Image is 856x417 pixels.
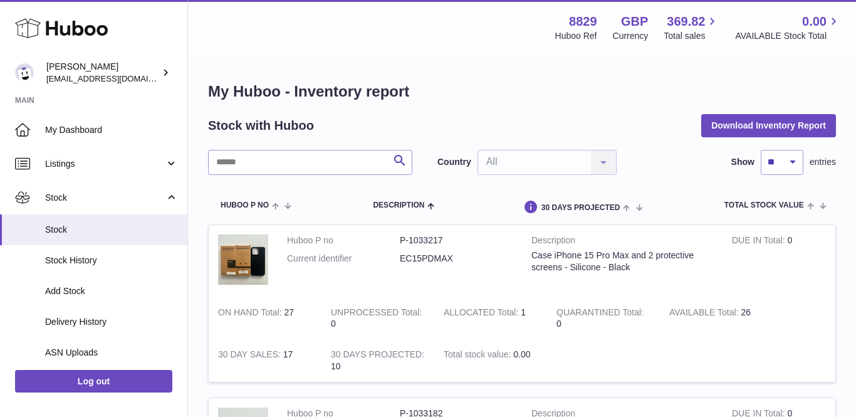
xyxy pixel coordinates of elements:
[569,13,597,30] strong: 8829
[444,349,513,362] strong: Total stock value
[15,63,34,82] img: commandes@kpmatech.com
[735,13,841,42] a: 0.00 AVAILABLE Stock Total
[723,225,835,297] td: 0
[208,82,836,102] h1: My Huboo - Inventory report
[541,204,620,212] span: 30 DAYS PROJECTED
[45,285,178,297] span: Add Stock
[331,307,422,320] strong: UNPROCESSED Total
[46,61,159,85] div: [PERSON_NAME]
[531,250,713,273] div: Case iPhone 15 Pro Max and 2 protective screens - Silicone - Black
[321,339,434,382] td: 10
[208,117,314,134] h2: Stock with Huboo
[45,255,178,267] span: Stock History
[15,370,172,393] a: Log out
[732,235,787,248] strong: DUE IN Total
[531,235,713,250] strong: Description
[664,13,719,42] a: 369.82 Total sales
[556,307,644,320] strong: QUARANTINED Total
[621,13,648,30] strong: GBP
[209,297,321,340] td: 27
[400,253,513,265] dd: EC15PDMAX
[802,13,827,30] span: 0.00
[331,349,424,362] strong: 30 DAYS PROJECTED
[218,235,268,285] img: product image
[45,316,178,328] span: Delivery History
[669,307,741,320] strong: AVAILABLE Total
[724,201,804,209] span: Total stock value
[321,297,434,340] td: 0
[444,307,521,320] strong: ALLOCATED Total
[667,13,705,30] span: 369.82
[613,30,649,42] div: Currency
[556,319,561,329] span: 0
[434,297,547,340] td: 1
[701,114,836,137] button: Download Inventory Report
[810,156,836,168] span: entries
[287,253,400,265] dt: Current identifier
[400,235,513,246] dd: P-1033217
[513,349,530,359] span: 0.00
[735,30,841,42] span: AVAILABLE Stock Total
[664,30,719,42] span: Total sales
[45,124,178,136] span: My Dashboard
[46,73,184,83] span: [EMAIL_ADDRESS][DOMAIN_NAME]
[287,235,400,246] dt: Huboo P no
[437,156,471,168] label: Country
[45,192,165,204] span: Stock
[221,201,269,209] span: Huboo P no
[555,30,597,42] div: Huboo Ref
[209,339,321,382] td: 17
[45,158,165,170] span: Listings
[731,156,754,168] label: Show
[45,347,178,359] span: ASN Uploads
[45,224,178,236] span: Stock
[218,349,283,362] strong: 30 DAY SALES
[373,201,424,209] span: Description
[660,297,773,340] td: 26
[218,307,284,320] strong: ON HAND Total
